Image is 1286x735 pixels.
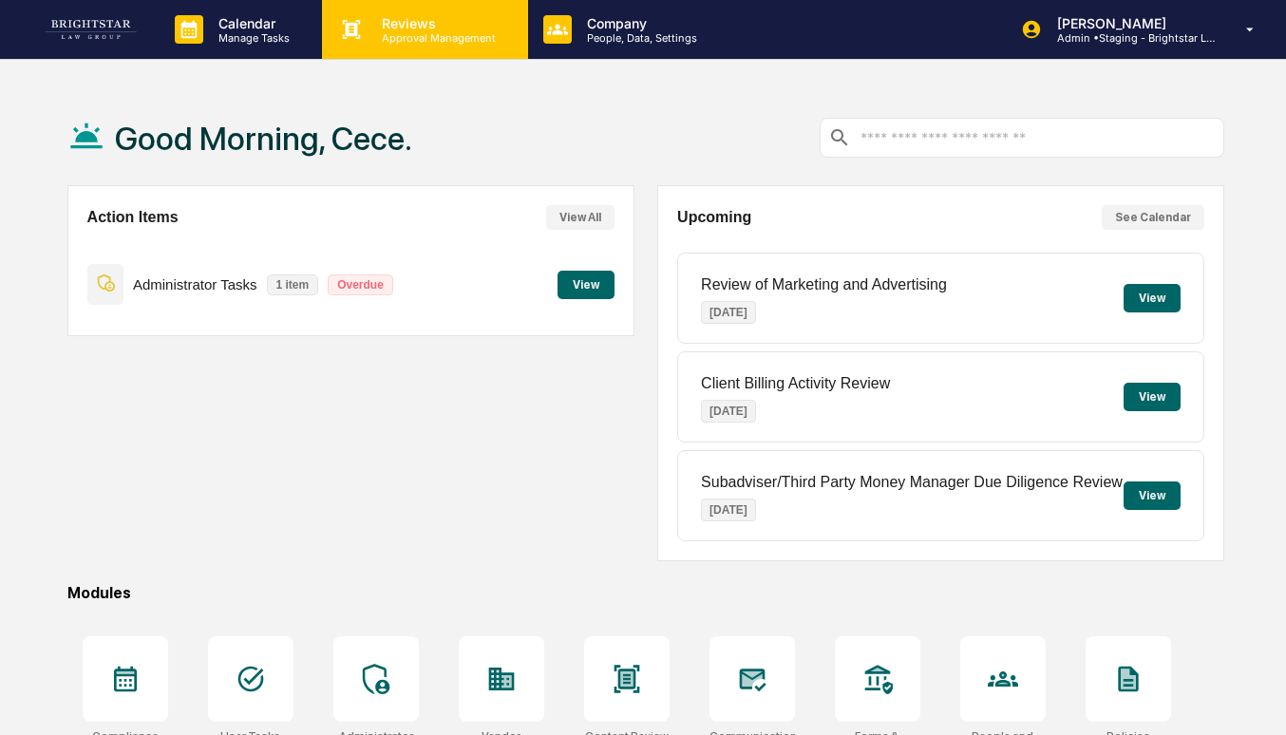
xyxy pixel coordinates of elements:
[701,301,756,324] p: [DATE]
[67,584,1225,602] div: Modules
[558,274,615,292] a: View
[546,205,615,230] button: View All
[701,400,756,423] p: [DATE]
[1124,383,1181,411] button: View
[367,15,505,31] p: Reviews
[701,499,756,521] p: [DATE]
[203,31,299,45] p: Manage Tasks
[367,31,505,45] p: Approval Management
[133,276,257,292] p: Administrator Tasks
[558,271,615,299] button: View
[1124,284,1181,312] button: View
[203,15,299,31] p: Calendar
[115,120,412,158] h1: Good Morning, Cece.
[572,15,707,31] p: Company
[677,209,751,226] h2: Upcoming
[1042,15,1219,31] p: [PERSON_NAME]
[1124,481,1181,510] button: View
[572,31,707,45] p: People, Data, Settings
[701,474,1123,491] p: Subadviser/Third Party Money Manager Due Diligence Review
[267,274,319,295] p: 1 item
[701,276,947,293] p: Review of Marketing and Advertising
[87,209,179,226] h2: Action Items
[1102,205,1204,230] button: See Calendar
[701,375,890,392] p: Client Billing Activity Review
[328,274,393,295] p: Overdue
[46,20,137,39] img: logo
[1042,31,1219,45] p: Admin • Staging - Brightstar Law Group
